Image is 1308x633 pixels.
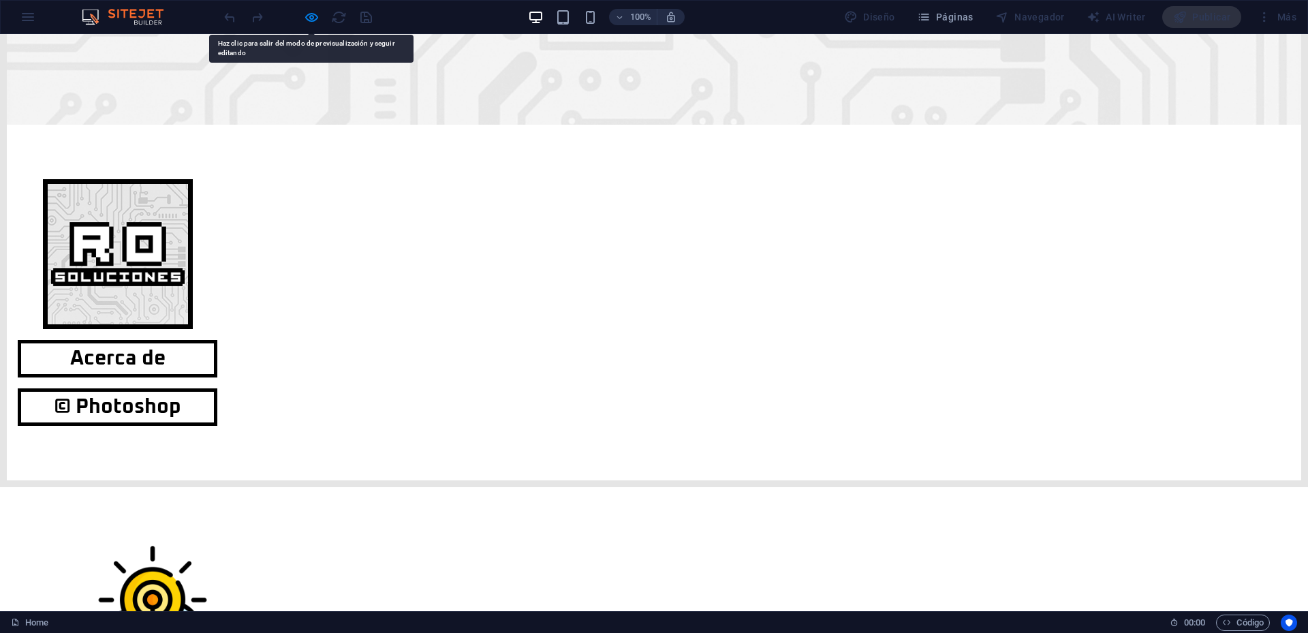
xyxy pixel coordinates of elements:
[1170,615,1206,631] h6: Tiempo de la sesión
[665,11,677,23] i: Al redimensionar, ajustar el nivel de zoom automáticamente para ajustarse al dispositivo elegido.
[70,314,166,335] strong: Acerca de
[11,615,48,631] a: Haz clic para cancelar la selección y doble clic para abrir páginas
[609,9,657,25] button: 100%
[78,9,181,25] img: Editor Logo
[912,6,979,28] button: Páginas
[629,9,651,25] h6: 100%
[1281,615,1297,631] button: Usercentrics
[839,6,901,28] div: Diseño (Ctrl+Alt+Y)
[1184,615,1205,631] span: 00 00
[18,354,217,392] a: © Photoshop
[54,362,181,383] strong: © Photoshop
[1222,615,1264,631] span: Código
[1194,617,1196,628] span: :
[917,10,974,24] span: Páginas
[18,306,217,343] a: Acerca de
[1216,615,1270,631] button: Código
